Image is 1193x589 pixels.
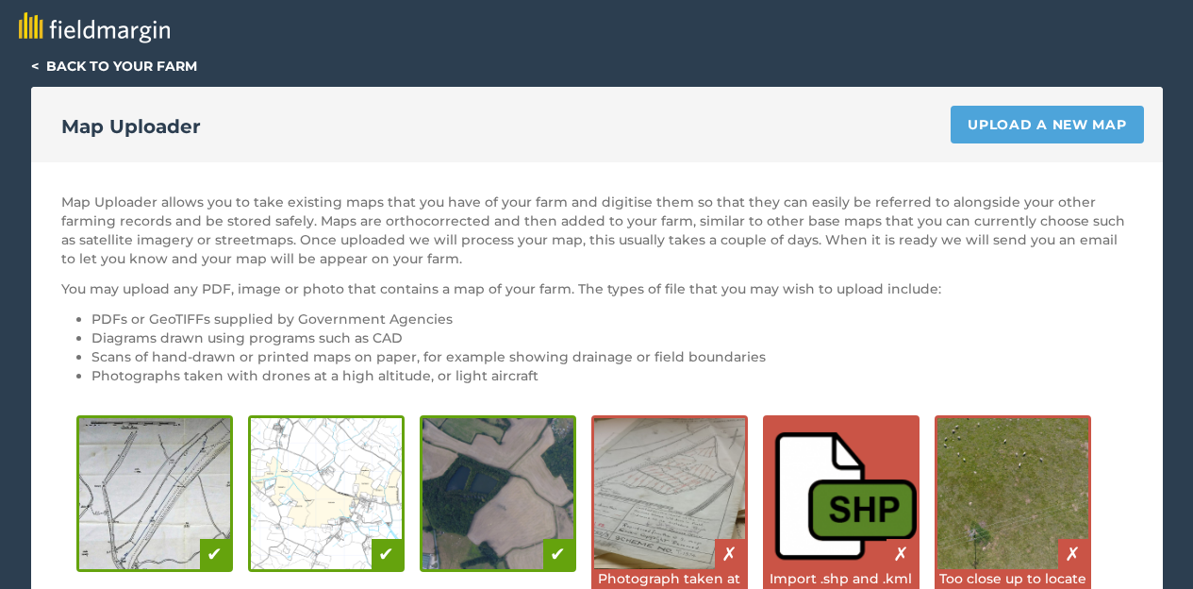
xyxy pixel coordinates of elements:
img: fieldmargin logo [19,12,170,43]
li: PDFs or GeoTIFFs supplied by Government Agencies [91,310,1133,328]
img: Drone photography is good [423,418,573,569]
div: ✔ [372,539,402,569]
div: ✗ [1058,539,1088,569]
p: You may upload any PDF, image or photo that contains a map of your farm. The types of file that y... [61,279,1133,298]
div: ✗ [715,539,745,569]
a: < Back to your farm [31,58,197,75]
img: Close up images are bad [937,418,1088,569]
li: Scans of hand-drawn or printed maps on paper, for example showing drainage or field boundaries [91,347,1133,366]
p: Map Uploader allows you to take existing maps that you have of your farm and digitise them so tha... [61,193,1133,268]
img: Hand-drawn diagram is good [79,418,230,569]
a: Upload a new map [951,106,1143,143]
img: Digital diagram is good [251,418,402,569]
li: Photographs taken with drones at a high altitude, or light aircraft [91,366,1133,385]
img: Photos taken at an angle are bad [594,418,745,569]
h2: Map Uploader [61,113,201,140]
li: Diagrams drawn using programs such as CAD [91,328,1133,347]
div: ✔ [200,539,230,569]
div: ✗ [886,539,917,569]
div: ✔ [543,539,573,569]
img: Shapefiles are bad [766,418,917,569]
